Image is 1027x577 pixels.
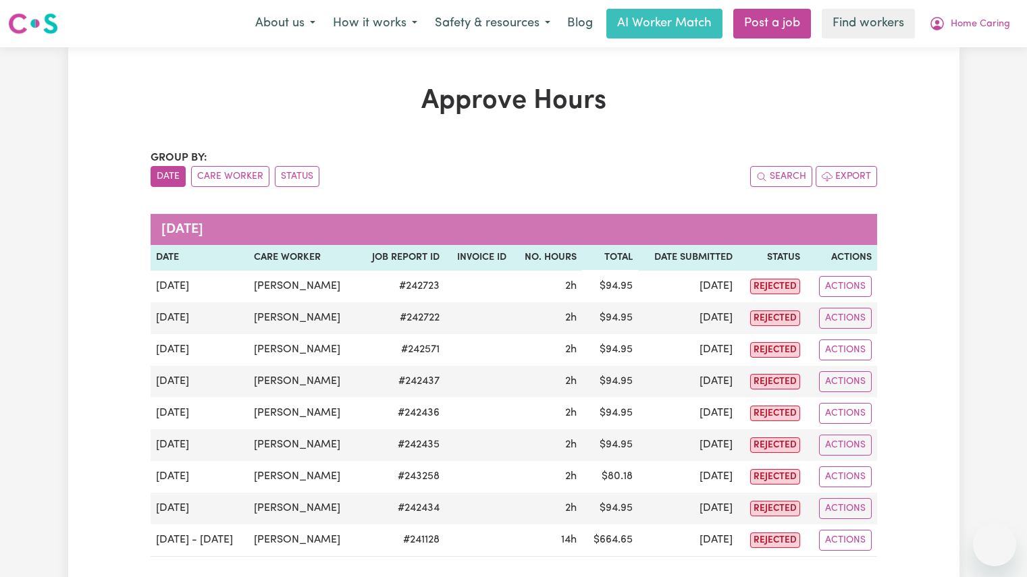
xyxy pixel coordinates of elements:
span: rejected [750,279,800,294]
td: [PERSON_NAME] [248,302,357,334]
td: [PERSON_NAME] [248,493,357,524]
button: About us [246,9,324,38]
span: 14 hours [561,534,577,545]
span: rejected [750,406,800,421]
td: $ 94.95 [582,334,638,366]
td: # 242437 [357,366,445,397]
td: [DATE] [151,397,248,429]
span: 2 hours [565,408,577,418]
td: [DATE] [638,493,738,524]
iframe: Button to launch messaging window [973,523,1016,566]
span: rejected [750,342,800,358]
button: sort invoices by care worker [191,166,269,187]
th: Invoice ID [445,245,512,271]
td: $ 94.95 [582,397,638,429]
a: Find workers [822,9,915,38]
span: rejected [750,310,800,326]
button: Actions [819,276,872,297]
td: $ 94.95 [582,429,638,461]
th: Care worker [248,245,357,271]
td: [DATE] [151,429,248,461]
span: 2 hours [565,471,577,482]
span: 2 hours [565,503,577,514]
td: # 242571 [357,334,445,366]
button: Actions [819,530,872,551]
span: rejected [750,437,800,453]
td: [DATE] - [DATE] [151,524,248,557]
th: Status [738,245,806,271]
button: Safety & resources [426,9,559,38]
td: [DATE] [151,271,248,302]
td: [PERSON_NAME] [248,271,357,302]
td: $ 94.95 [582,302,638,334]
button: Actions [819,339,872,360]
span: 2 hours [565,281,577,292]
td: $ 94.95 [582,493,638,524]
button: My Account [920,9,1019,38]
td: # 242436 [357,397,445,429]
span: rejected [750,532,800,548]
button: Actions [819,371,872,392]
span: 2 hours [565,376,577,387]
th: No. Hours [512,245,582,271]
td: [DATE] [151,334,248,366]
button: Actions [819,466,872,487]
span: Group by: [151,153,207,163]
span: Home Caring [951,17,1010,32]
a: Careseekers logo [8,8,58,39]
td: [DATE] [638,429,738,461]
td: [DATE] [638,397,738,429]
button: sort invoices by date [151,166,186,187]
td: [DATE] [638,334,738,366]
span: 2 hours [565,312,577,323]
td: $ 94.95 [582,271,638,302]
td: [PERSON_NAME] [248,524,357,557]
button: Export [816,166,877,187]
td: [PERSON_NAME] [248,366,357,397]
button: Search [750,166,812,187]
td: # 241128 [357,524,445,557]
td: [DATE] [638,461,738,493]
button: Actions [819,403,872,424]
td: # 242723 [357,271,445,302]
a: AI Worker Match [606,9,722,38]
th: Total [582,245,638,271]
button: Actions [819,498,872,519]
td: [PERSON_NAME] [248,334,357,366]
img: Careseekers logo [8,11,58,36]
td: [DATE] [151,461,248,493]
td: [DATE] [638,366,738,397]
td: $ 80.18 [582,461,638,493]
td: [DATE] [638,271,738,302]
button: How it works [324,9,426,38]
td: # 242722 [357,302,445,334]
th: Job Report ID [357,245,445,271]
td: # 242435 [357,429,445,461]
button: Actions [819,308,872,329]
th: Date [151,245,248,271]
span: 2 hours [565,344,577,355]
h1: Approve Hours [151,85,877,117]
span: rejected [750,469,800,485]
td: $ 94.95 [582,366,638,397]
td: # 242434 [357,493,445,524]
td: [DATE] [151,366,248,397]
span: rejected [750,374,800,389]
span: rejected [750,501,800,516]
a: Post a job [733,9,811,38]
button: sort invoices by paid status [275,166,319,187]
td: [DATE] [151,302,248,334]
td: # 243258 [357,461,445,493]
td: [DATE] [638,302,738,334]
button: Actions [819,435,872,456]
td: [PERSON_NAME] [248,461,357,493]
span: 2 hours [565,439,577,450]
td: [PERSON_NAME] [248,429,357,461]
th: Date Submitted [638,245,738,271]
td: $ 664.65 [582,524,638,557]
th: Actions [806,245,876,271]
a: Blog [559,9,601,38]
caption: [DATE] [151,214,877,245]
td: [DATE] [638,524,738,557]
td: [PERSON_NAME] [248,397,357,429]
